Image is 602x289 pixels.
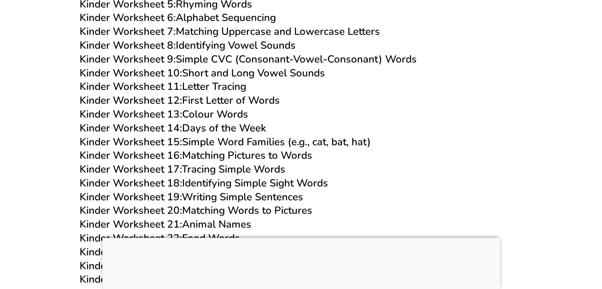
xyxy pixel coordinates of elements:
span: Kinder Worksheet 25: [80,272,182,286]
span: Kinder Worksheet 10: [80,66,182,80]
a: Kinder Worksheet 18:Identifying Simple Sight Words [80,176,328,190]
span: Kinder Worksheet 11: [80,80,182,93]
a: Kinder Worksheet 16:Matching Pictures to Words [80,148,312,162]
a: Kinder Worksheet 23:Weather Words [80,245,257,259]
span: Kinder Worksheet 23: [80,245,182,259]
span: Kinder Worksheet 21: [80,217,182,231]
a: Kinder Worksheet 13:Colour Words [80,107,248,121]
a: Kinder Worksheet 14:Days of the Week [80,121,266,135]
a: Kinder Worksheet 7:Matching Uppercase and Lowercase Letters [80,25,380,38]
a: Kinder Worksheet 25:Identifying Verbs [80,272,261,286]
span: Kinder Worksheet 6: [80,11,176,25]
iframe: Chat Widget [470,200,602,289]
span: Kinder Worksheet 9: [80,52,176,66]
a: Kinder Worksheet 11:Letter Tracing [80,80,246,93]
a: Kinder Worksheet 22:Food Words [80,231,240,245]
iframe: Advertisement [102,238,500,287]
a: Kinder Worksheet 15:Simple Word Families (e.g., cat, bat, hat) [80,135,371,149]
a: Kinder Worksheet 12:First Letter of Words [80,93,280,107]
span: Kinder Worksheet 17: [80,162,182,176]
a: Kinder Worksheet 9:Simple CVC (Consonant-Vowel-Consonant) Words [80,52,417,66]
a: Kinder Worksheet 6:Alphabet Sequencing [80,11,276,25]
a: Kinder Worksheet 10:Short and Long Vowel Sounds [80,66,325,80]
span: Kinder Worksheet 24: [80,259,182,273]
span: Kinder Worksheet 18: [80,176,182,190]
a: Kinder Worksheet 19:Writing Simple Sentences [80,190,303,204]
span: Kinder Worksheet 19: [80,190,182,204]
a: Kinder Worksheet 8:Identifying Vowel Sounds [80,38,296,52]
span: Kinder Worksheet 20: [80,203,182,217]
span: Kinder Worksheet 7: [80,25,176,38]
span: Kinder Worksheet 15: [80,135,182,149]
a: Kinder Worksheet 21:Animal Names [80,217,251,231]
span: Kinder Worksheet 16: [80,148,182,162]
span: Kinder Worksheet 8: [80,38,176,52]
span: Kinder Worksheet 22: [80,231,182,245]
a: Kinder Worksheet 20:Matching Words to Pictures [80,203,312,217]
span: Kinder Worksheet 14: [80,121,182,135]
a: Kinder Worksheet 17:Tracing Simple Words [80,162,285,176]
a: Kinder Worksheet 24:Identifying Nouns [80,259,265,273]
span: Kinder Worksheet 13: [80,107,182,121]
span: Kinder Worksheet 12: [80,93,182,107]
